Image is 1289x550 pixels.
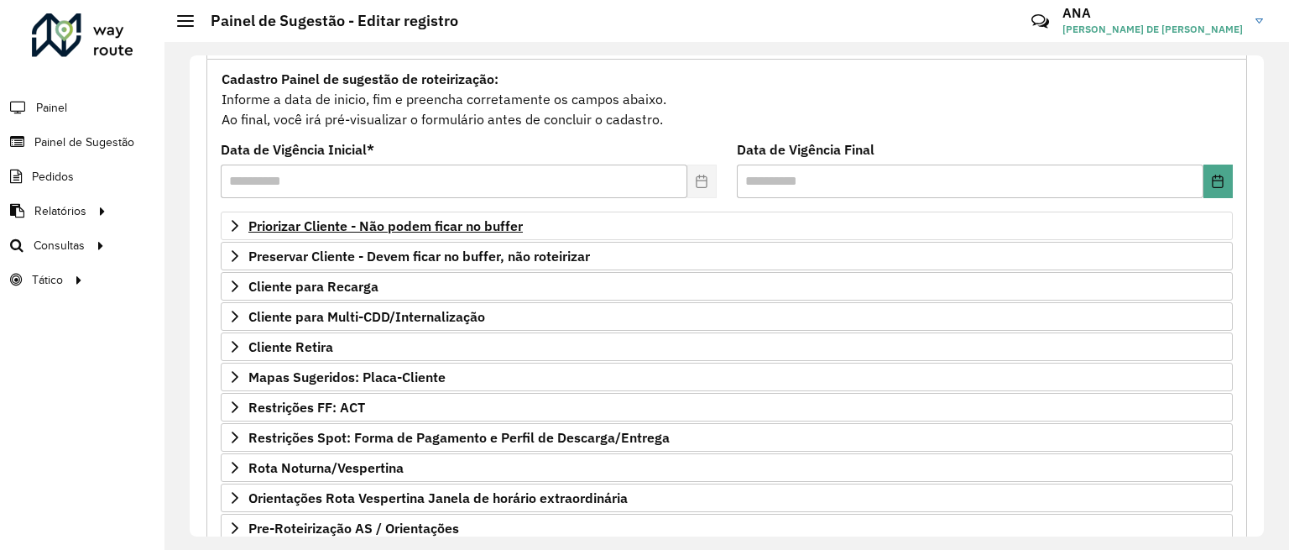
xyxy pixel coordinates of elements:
a: Cliente para Multi-CDD/Internalização [221,302,1233,331]
span: Orientações Rota Vespertina Janela de horário extraordinária [248,491,628,505]
span: Cliente para Multi-CDD/Internalização [248,310,485,323]
label: Data de Vigência Final [737,139,874,160]
a: Contato Rápido [1022,3,1058,39]
a: Orientações Rota Vespertina Janela de horário extraordinária [221,484,1233,512]
span: Pre-Roteirização AS / Orientações [248,521,459,535]
span: Priorizar Cliente - Não podem ficar no buffer [248,219,523,233]
button: Choose Date [1203,165,1233,198]
h2: Painel de Sugestão - Editar registro [194,12,458,30]
span: Relatórios [34,202,86,220]
span: Painel de Sugestão [34,134,134,151]
span: [PERSON_NAME] DE [PERSON_NAME] [1062,22,1243,37]
div: Informe a data de inicio, fim e preencha corretamente os campos abaixo. Ao final, você irá pré-vi... [221,68,1233,130]
a: Priorizar Cliente - Não podem ficar no buffer [221,212,1233,240]
a: Pre-Roteirização AS / Orientações [221,514,1233,542]
a: Cliente para Recarga [221,272,1233,301]
strong: Cadastro Painel de sugestão de roteirização: [222,71,498,87]
span: Painel [36,99,67,117]
span: Restrições FF: ACT [248,401,365,414]
span: Rota Noturna/Vespertina [248,461,404,474]
a: Cliente Retira [221,333,1233,361]
span: Tático [32,271,63,289]
span: Mapas Sugeridos: Placa-Cliente [248,370,446,384]
h3: ANA [1062,5,1243,21]
span: Pedidos [32,168,74,186]
span: Consultas [34,237,85,254]
span: Preservar Cliente - Devem ficar no buffer, não roteirizar [248,249,590,263]
a: Mapas Sugeridos: Placa-Cliente [221,363,1233,391]
a: Restrições FF: ACT [221,393,1233,422]
span: Restrições Spot: Forma de Pagamento e Perfil de Descarga/Entrega [248,431,670,444]
a: Rota Noturna/Vespertina [221,453,1233,482]
a: Restrições Spot: Forma de Pagamento e Perfil de Descarga/Entrega [221,423,1233,452]
label: Data de Vigência Inicial [221,139,374,160]
span: Cliente para Recarga [248,280,378,293]
span: Cliente Retira [248,340,333,354]
a: Preservar Cliente - Devem ficar no buffer, não roteirizar [221,242,1233,270]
